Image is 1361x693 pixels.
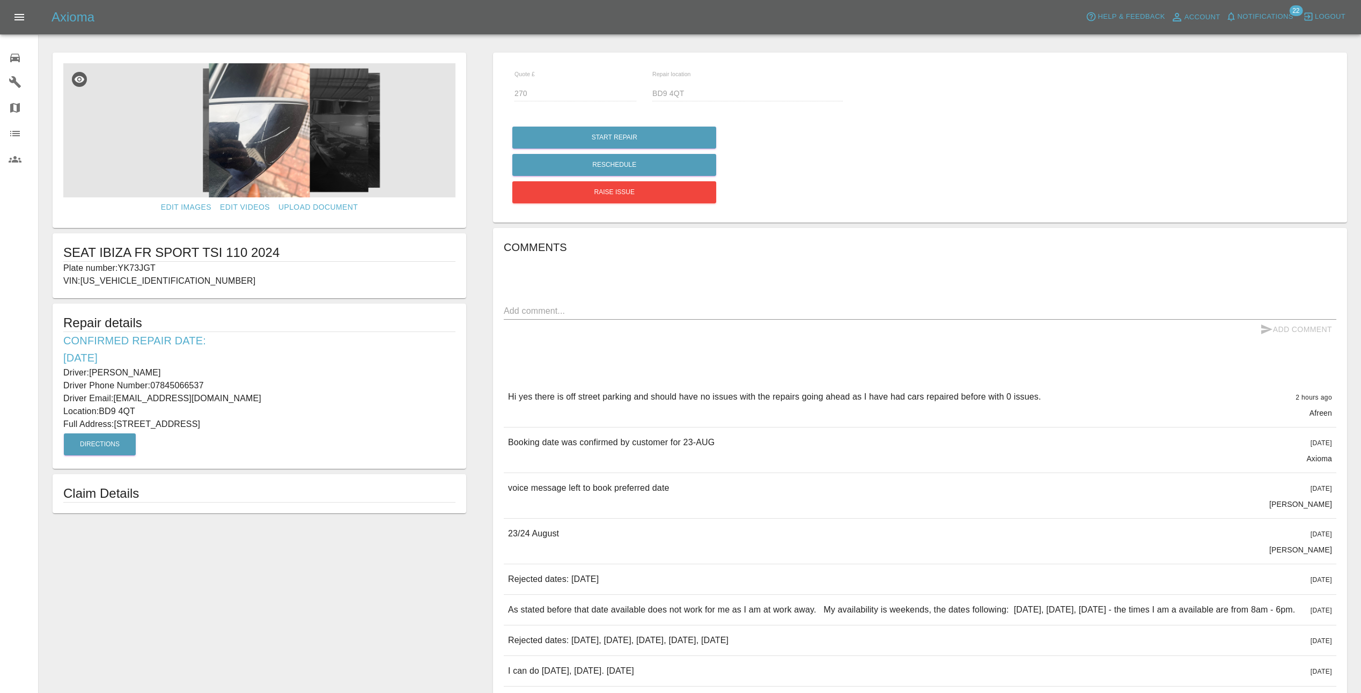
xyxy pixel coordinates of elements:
p: Full Address: [STREET_ADDRESS] [63,418,455,431]
h1: Claim Details [63,485,455,502]
span: Account [1185,11,1220,24]
a: Upload Document [274,197,362,217]
a: Edit Images [157,197,216,217]
p: Hi yes there is off street parking and should have no issues with the repairs going ahead as I ha... [508,390,1041,403]
p: Driver Email: [EMAIL_ADDRESS][DOMAIN_NAME] [63,392,455,405]
p: Booking date was confirmed by customer for 23-AUG [508,436,715,449]
button: Start Repair [512,127,716,149]
h6: Confirmed Repair Date: [DATE] [63,332,455,366]
p: 23/24 August [508,527,559,540]
button: Open drawer [6,4,32,30]
a: Account [1168,9,1223,26]
button: Logout [1300,9,1348,25]
button: Raise issue [512,181,716,203]
span: 22 [1289,5,1303,16]
p: Rejected dates: [DATE] [508,573,599,586]
p: I can do [DATE], [DATE]. [DATE] [508,665,634,677]
span: [DATE] [1311,530,1332,538]
p: Driver Phone Number: 07845066537 [63,379,455,392]
p: As stated before that date available does not work for me as I am at work away. My availability i... [508,603,1295,616]
span: Notifications [1238,11,1293,23]
button: Notifications [1223,9,1296,25]
p: Afreen [1309,408,1332,418]
p: voice message left to book preferred date [508,482,670,495]
span: [DATE] [1311,439,1332,447]
span: [DATE] [1311,607,1332,614]
span: [DATE] [1311,576,1332,584]
span: 2 hours ago [1296,394,1332,401]
span: [DATE] [1311,637,1332,645]
h6: Comments [504,239,1336,256]
span: Help & Feedback [1098,11,1165,23]
span: Repair location [652,71,691,77]
button: Help & Feedback [1083,9,1167,25]
p: Rejected dates: [DATE], [DATE], [DATE], [DATE], [DATE] [508,634,729,647]
a: Edit Videos [216,197,274,217]
p: Location: BD9 4QT [63,405,455,418]
p: VIN: [US_VEHICLE_IDENTIFICATION_NUMBER] [63,275,455,287]
p: Axioma [1306,453,1332,464]
span: Logout [1315,11,1345,23]
span: Quote £ [514,71,535,77]
span: [DATE] [1311,485,1332,492]
p: [PERSON_NAME] [1269,544,1332,555]
p: Plate number: YK73JGT [63,262,455,275]
span: [DATE] [1311,668,1332,675]
img: b80f8801-343e-4cbf-b867-042370f026bf [63,63,455,197]
button: Directions [64,433,136,455]
button: Reschedule [512,154,716,176]
h5: Repair details [63,314,455,331]
h5: Axioma [52,9,94,26]
p: Driver: [PERSON_NAME] [63,366,455,379]
p: [PERSON_NAME] [1269,499,1332,510]
h1: SEAT IBIZA FR SPORT TSI 110 2024 [63,244,455,261]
